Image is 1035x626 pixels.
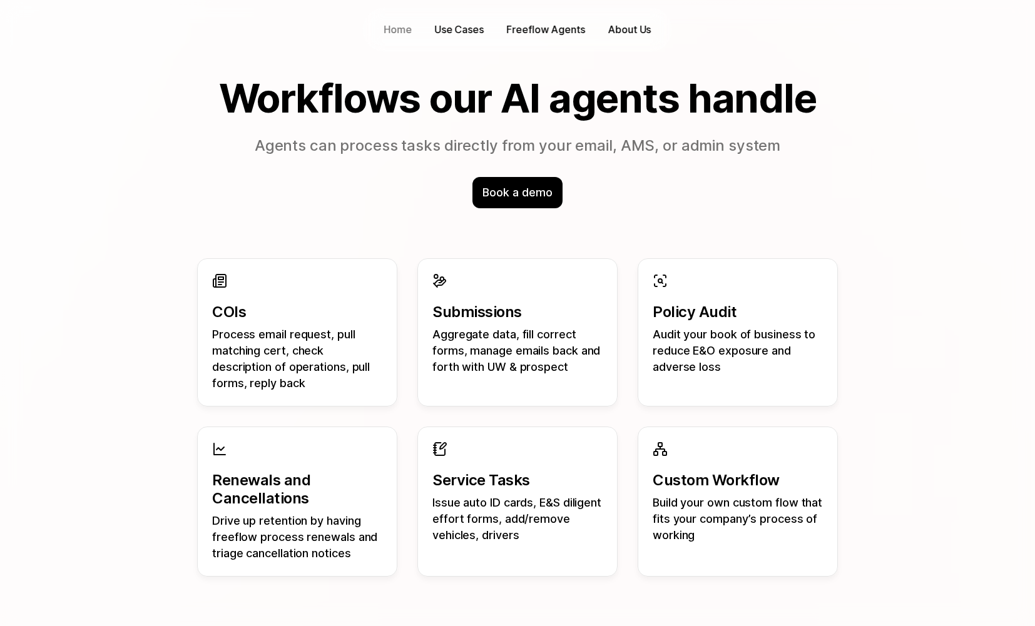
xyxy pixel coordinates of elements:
p: Freeflow Agents [506,23,585,37]
p: Home [384,23,412,37]
p: Renewals and Cancellations [212,472,382,508]
p: Submissions [432,303,603,321]
p: Custom Workflow [653,472,823,490]
p: Agents can process tasks directly from your email, AMS, or admin system [157,135,878,157]
button: Use Cases [428,20,490,39]
p: Aggregate data, fill correct forms, manage emails back and forth with UW & prospect [432,326,603,375]
p: Process email request, pull matching cert, check description of operations, pull forms, reply back [212,326,382,391]
div: Book a demo [472,177,562,208]
a: About Us [601,20,657,39]
h2: Workflows our AI agents handle [157,76,878,120]
p: Book a demo [482,184,552,201]
p: Drive up retention by having freeflow process renewals and triage cancellation notices [212,513,382,562]
p: COIs [212,303,382,321]
p: Service Tasks [432,472,603,490]
a: Freeflow Agents [500,20,591,39]
p: Audit your book of business to reduce E&O exposure and adverse loss [653,326,823,375]
p: About Us [608,23,651,37]
p: Use Cases [434,23,484,37]
p: Build your own custom flow that fits your company’s process of working [653,495,823,543]
p: Policy Audit [653,303,823,321]
p: Issue auto ID cards, E&S diligent effort forms, add/remove vehicles, drivers [432,495,603,543]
